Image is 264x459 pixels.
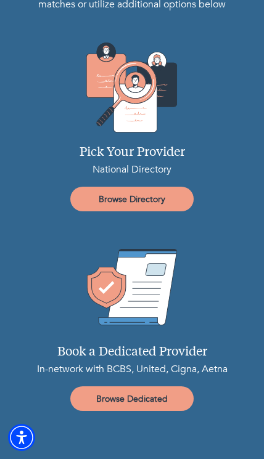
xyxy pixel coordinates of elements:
[10,241,254,333] img: Dedicated
[10,162,254,177] p: National Directory
[10,362,254,376] p: In-network with BCBS, United, Cigna, Aetna
[10,343,254,362] p: Book a Dedicated Provider
[70,386,194,411] a: Browse Dedicated
[10,41,254,134] img: Pick your matches
[75,193,189,205] span: Browse Directory
[75,393,189,405] span: Browse Dedicated
[8,424,35,451] div: Accessibility Menu
[10,144,254,162] p: Pick Your Provider
[70,187,194,211] a: Browse Directory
